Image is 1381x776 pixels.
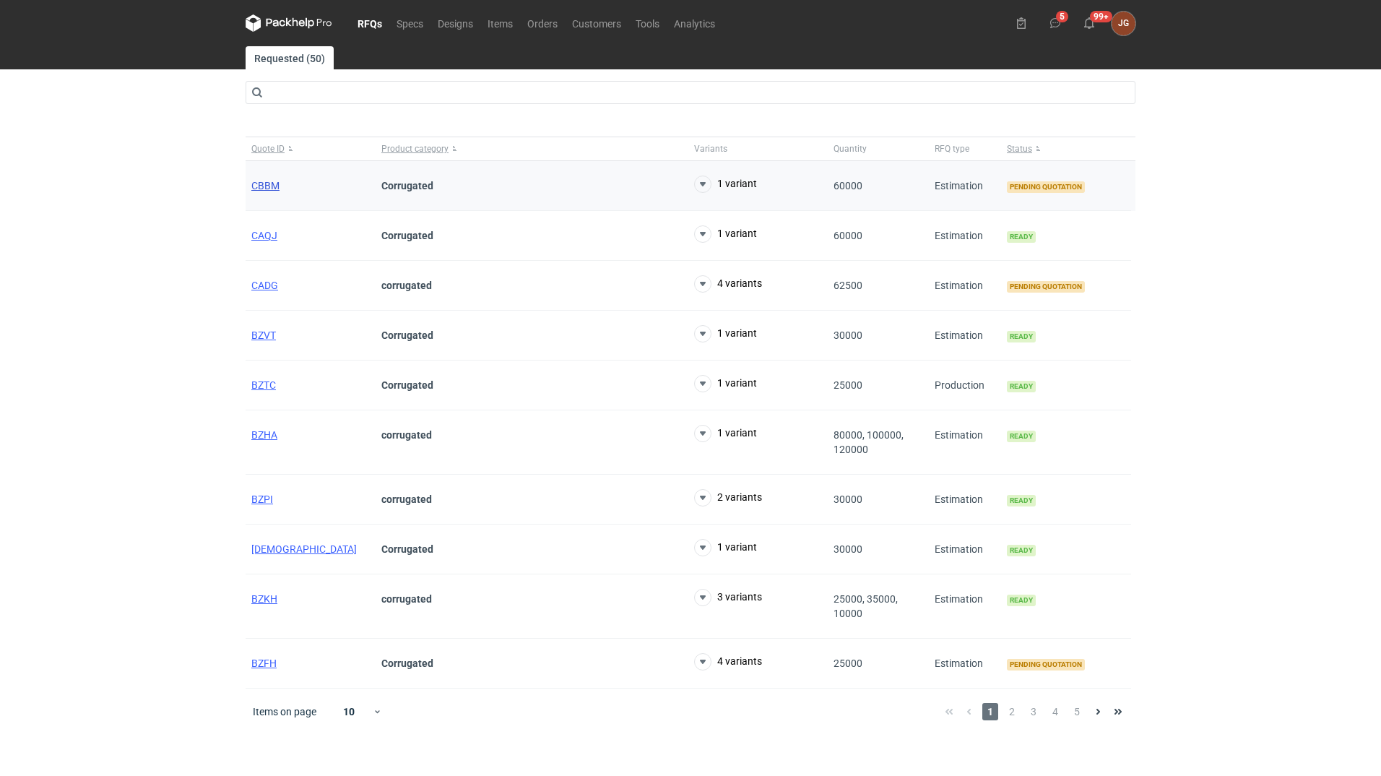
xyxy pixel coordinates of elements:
[381,429,432,441] strong: corrugated
[381,329,433,341] strong: Corrugated
[694,653,762,671] button: 4 variants
[694,539,757,556] button: 1 variant
[251,143,285,155] span: Quote ID
[381,543,433,555] strong: Corrugated
[381,280,432,291] strong: corrugated
[381,230,433,241] strong: Corrugated
[834,143,867,155] span: Quantity
[1001,137,1131,160] button: Status
[1112,12,1135,35] div: Joanna Grobelna
[834,180,862,191] span: 60000
[1007,595,1036,606] span: Ready
[834,280,862,291] span: 62500
[381,180,433,191] strong: Corrugated
[251,280,278,291] a: CADG
[694,325,757,342] button: 1 variant
[834,543,862,555] span: 30000
[1007,381,1036,392] span: Ready
[251,493,273,505] a: BZPI
[246,137,376,160] button: Quote ID
[480,14,520,32] a: Items
[381,143,449,155] span: Product category
[1007,659,1085,671] span: Pending quotation
[1044,12,1067,35] button: 5
[246,46,334,69] a: Requested (50)
[929,574,1001,639] div: Estimation
[929,525,1001,574] div: Estimation
[381,658,433,669] strong: Corrugated
[251,379,276,391] a: BZTC
[694,425,757,442] button: 1 variant
[834,658,862,669] span: 25000
[251,593,277,605] a: BZKH
[381,493,432,505] strong: corrugated
[982,703,998,720] span: 1
[253,704,316,719] span: Items on page
[694,489,762,506] button: 2 variants
[694,375,757,392] button: 1 variant
[929,410,1001,475] div: Estimation
[1007,181,1085,193] span: Pending quotation
[251,230,277,241] a: CAQJ
[251,429,277,441] a: BZHA
[251,543,357,555] a: [DEMOGRAPHIC_DATA]
[694,176,757,193] button: 1 variant
[929,211,1001,261] div: Estimation
[834,329,862,341] span: 30000
[834,230,862,241] span: 60000
[834,429,904,455] span: 80000, 100000, 120000
[1112,12,1135,35] button: JG
[1047,703,1063,720] span: 4
[251,180,280,191] a: CBBM
[430,14,480,32] a: Designs
[251,658,277,669] a: BZFH
[1069,703,1085,720] span: 5
[1007,331,1036,342] span: Ready
[389,14,430,32] a: Specs
[667,14,722,32] a: Analytics
[694,275,762,293] button: 4 variants
[1007,545,1036,556] span: Ready
[350,14,389,32] a: RFQs
[694,225,757,243] button: 1 variant
[246,14,332,32] svg: Packhelp Pro
[565,14,628,32] a: Customers
[520,14,565,32] a: Orders
[834,379,862,391] span: 25000
[1007,431,1036,442] span: Ready
[929,639,1001,689] div: Estimation
[251,329,276,341] a: BZVT
[834,493,862,505] span: 30000
[381,379,433,391] strong: Corrugated
[929,361,1001,410] div: Production
[929,161,1001,211] div: Estimation
[1007,281,1085,293] span: Pending quotation
[929,311,1001,361] div: Estimation
[1026,703,1042,720] span: 3
[1004,703,1020,720] span: 2
[929,261,1001,311] div: Estimation
[834,593,898,619] span: 25000, 35000, 10000
[1007,495,1036,506] span: Ready
[694,143,727,155] span: Variants
[326,702,373,722] div: 10
[376,137,688,160] button: Product category
[935,143,969,155] span: RFQ type
[929,475,1001,525] div: Estimation
[694,589,762,606] button: 3 variants
[628,14,667,32] a: Tools
[1078,12,1101,35] button: 99+
[1007,231,1036,243] span: Ready
[1007,143,1032,155] span: Status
